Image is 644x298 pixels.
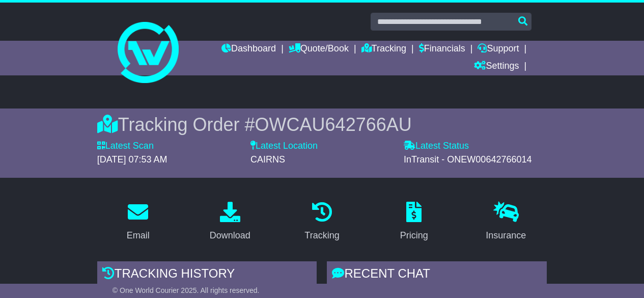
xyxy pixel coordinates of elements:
a: Dashboard [221,41,276,58]
div: Tracking Order # [97,114,547,136]
a: Support [478,41,519,58]
div: Tracking history [97,261,317,289]
a: Tracking [361,41,406,58]
div: Tracking [304,229,339,242]
a: Pricing [394,198,435,246]
span: © One World Courier 2025. All rights reserved. [113,286,260,294]
div: RECENT CHAT [327,261,547,289]
span: OWCAU642766AU [255,114,412,135]
label: Latest Location [250,141,318,152]
label: Latest Scan [97,141,154,152]
span: CAIRNS [250,154,285,165]
a: Settings [474,58,519,75]
a: Quote/Book [289,41,349,58]
span: InTransit - ONEW00642766014 [404,154,531,165]
label: Latest Status [404,141,469,152]
a: Financials [419,41,465,58]
div: Pricing [400,229,428,242]
div: Download [210,229,250,242]
div: Insurance [486,229,526,242]
div: Email [127,229,150,242]
a: Email [120,198,156,246]
a: Tracking [298,198,346,246]
a: Insurance [479,198,533,246]
a: Download [203,198,257,246]
span: [DATE] 07:53 AM [97,154,167,165]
